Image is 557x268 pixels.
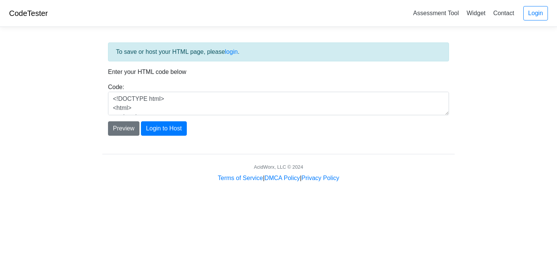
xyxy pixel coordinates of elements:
[108,42,449,61] div: To save or host your HTML page, please .
[108,92,449,115] textarea: <!DOCTYPE html> <html> <head> <title>Test</title> </head> <body> <h1>Hello, world!</h1> </body> <...
[108,121,139,136] button: Preview
[302,175,340,181] a: Privacy Policy
[264,175,300,181] a: DMCA Policy
[9,9,48,17] a: CodeTester
[254,163,303,171] div: AcidWorx, LLC © 2024
[108,67,449,77] p: Enter your HTML code below
[410,7,462,19] a: Assessment Tool
[218,174,339,183] div: | |
[102,83,455,115] div: Code:
[218,175,263,181] a: Terms of Service
[463,7,488,19] a: Widget
[141,121,186,136] button: Login to Host
[523,6,548,20] a: Login
[490,7,517,19] a: Contact
[225,49,238,55] a: login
